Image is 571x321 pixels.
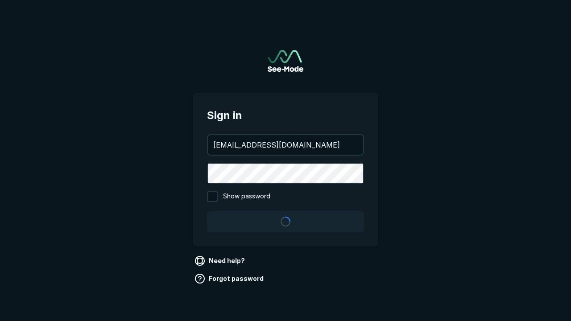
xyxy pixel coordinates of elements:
a: Need help? [193,254,248,268]
span: Show password [223,191,270,202]
input: your@email.com [208,135,363,155]
a: Go to sign in [268,50,303,72]
a: Forgot password [193,272,267,286]
img: See-Mode Logo [268,50,303,72]
span: Sign in [207,107,364,123]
